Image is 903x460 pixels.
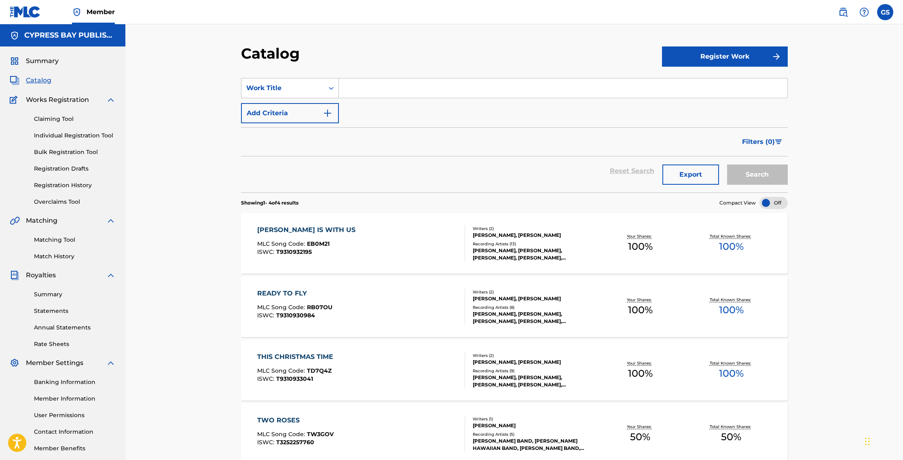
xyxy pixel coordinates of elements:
p: Total Known Shares: [710,233,753,239]
a: Matching Tool [34,236,116,244]
p: Your Shares: [627,233,653,239]
h5: CYPRESS BAY PUBLISHING [24,31,116,40]
span: 100 % [719,239,744,254]
div: [PERSON_NAME], [PERSON_NAME], [PERSON_NAME], [PERSON_NAME], [PERSON_NAME] [473,310,595,325]
div: Writers ( 2 ) [473,289,595,295]
span: ISWC : [257,248,276,255]
a: Public Search [835,4,851,20]
img: f7272a7cc735f4ea7f67.svg [772,52,781,61]
div: Writers ( 2 ) [473,352,595,359]
img: expand [106,216,116,226]
span: ISWC : [257,312,276,319]
a: [PERSON_NAME] IS WITH USMLC Song Code:EB0M21ISWC:T9310932195Writers (2)[PERSON_NAME], [PERSON_NAM... [241,213,788,274]
span: 100 % [628,366,653,381]
span: 100 % [719,366,744,381]
a: Annual Statements [34,323,116,332]
div: User Menu [877,4,893,20]
div: [PERSON_NAME] [473,422,595,429]
button: Export [662,165,719,185]
span: 100 % [628,239,653,254]
div: [PERSON_NAME], [PERSON_NAME], [PERSON_NAME], [PERSON_NAME], [PERSON_NAME] [473,247,595,262]
a: READY TO FLYMLC Song Code:RB07OUISWC:T9310930984Writers (2)[PERSON_NAME], [PERSON_NAME]Recording ... [241,276,788,337]
p: Showing 1 - 4 of 4 results [241,199,298,207]
div: Writers ( 2 ) [473,226,595,232]
span: 50 % [630,430,650,444]
iframe: Chat Widget [863,421,903,460]
a: Member Information [34,395,116,403]
img: MLC Logo [10,6,41,18]
div: Recording Artists ( 9 ) [473,368,595,374]
span: Summary [26,56,59,66]
p: Your Shares: [627,297,653,303]
img: search [838,7,848,17]
span: T9310930984 [276,312,315,319]
div: Help [856,4,872,20]
a: SummarySummary [10,56,59,66]
img: Catalog [10,76,19,85]
button: Register Work [662,46,788,67]
span: T9310932195 [276,248,312,255]
a: Registration Drafts [34,165,116,173]
a: Bulk Registration Tool [34,148,116,156]
span: Member Settings [26,358,83,368]
a: Contact Information [34,428,116,436]
a: Overclaims Tool [34,198,116,206]
a: User Permissions [34,411,116,420]
a: Summary [34,290,116,299]
img: 9d2ae6d4665cec9f34b9.svg [323,108,332,118]
span: RB07OU [307,304,332,311]
img: expand [106,95,116,105]
span: Compact View [719,199,756,207]
p: Your Shares: [627,360,653,366]
a: Individual Registration Tool [34,131,116,140]
div: THIS CHRISTMAS TIME [257,352,337,362]
span: 50 % [721,430,741,444]
div: READY TO FLY [257,289,332,298]
p: Your Shares: [627,424,653,430]
span: Catalog [26,76,51,85]
p: Total Known Shares: [710,297,753,303]
a: Banking Information [34,378,116,386]
span: Matching [26,216,57,226]
span: ISWC : [257,375,276,382]
a: Claiming Tool [34,115,116,123]
div: TWO ROSES [257,416,334,425]
p: Total Known Shares: [710,360,753,366]
a: CatalogCatalog [10,76,51,85]
a: Member Benefits [34,444,116,453]
img: Accounts [10,31,19,40]
a: Rate Sheets [34,340,116,348]
img: expand [106,358,116,368]
div: Writers ( 1 ) [473,416,595,422]
button: Filters (0) [737,132,788,152]
div: [PERSON_NAME], [PERSON_NAME] [473,359,595,366]
div: Recording Artists ( 5 ) [473,431,595,437]
div: [PERSON_NAME] BAND, [PERSON_NAME] HAWAIIAN BAND, [PERSON_NAME] BAND, [PERSON_NAME] BAND, [PERSON_... [473,437,595,452]
a: THIS CHRISTMAS TIMEMLC Song Code:TD7Q4ZISWC:T9310933041Writers (2)[PERSON_NAME], [PERSON_NAME]Rec... [241,340,788,401]
img: Top Rightsholder [72,7,82,17]
div: Drag [865,429,870,454]
img: expand [106,270,116,280]
div: [PERSON_NAME] IS WITH US [257,225,360,235]
div: Work Title [246,83,319,93]
img: Summary [10,56,19,66]
img: Works Registration [10,95,20,105]
button: Add Criteria [241,103,339,123]
img: Royalties [10,270,19,280]
span: 100 % [628,303,653,317]
span: TD7Q4Z [307,367,332,374]
span: Royalties [26,270,56,280]
span: 100 % [719,303,744,317]
p: Total Known Shares: [710,424,753,430]
span: EB0M21 [307,240,330,247]
div: [PERSON_NAME], [PERSON_NAME], [PERSON_NAME], [PERSON_NAME], [PERSON_NAME] [473,374,595,388]
form: Search Form [241,78,788,192]
img: Member Settings [10,358,19,368]
img: filter [775,139,782,144]
a: Registration History [34,181,116,190]
span: MLC Song Code : [257,304,307,311]
span: ISWC : [257,439,276,446]
span: T9310933041 [276,375,313,382]
span: TW3GOV [307,430,334,438]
